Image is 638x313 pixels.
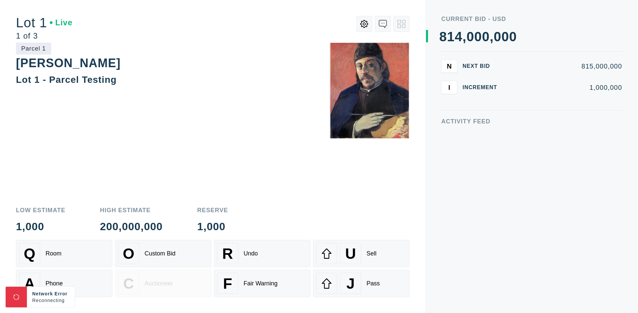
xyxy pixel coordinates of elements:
button: CAuctioneer [115,270,211,297]
div: Fair Warning [244,280,277,287]
div: Network Error [32,290,69,297]
div: Activity Feed [441,118,622,124]
button: FFair Warning [214,270,310,297]
div: Undo [244,250,258,257]
div: 1 of 3 [16,32,72,40]
div: 200,000,000 [100,221,163,232]
span: N [447,62,452,70]
div: 0 [467,30,474,43]
div: Next Bid [463,64,502,69]
div: 0 [509,30,517,43]
span: C [123,275,134,292]
button: I [441,81,457,94]
span: A [24,275,35,292]
button: RUndo [214,240,310,267]
div: Low Estimate [16,207,65,213]
div: Lot 1 - Parcel Testing [16,75,117,85]
button: USell [313,240,409,267]
div: 815,000,000 [508,63,622,70]
div: 4 [455,30,463,43]
div: Increment [463,85,502,90]
div: Custom Bid [145,250,175,257]
div: 1,000 [197,221,228,232]
div: , [463,30,467,163]
div: 1,000 [16,221,65,232]
button: QRoom [16,240,112,267]
div: High Estimate [100,207,163,213]
span: F [223,275,232,292]
div: Reserve [197,207,228,213]
div: Sell [367,250,376,257]
div: Live [50,19,72,27]
div: Auctioneer [145,280,173,287]
span: R [222,245,233,262]
div: 8 [439,30,447,43]
div: Parcel 1 [16,43,51,55]
div: Pass [367,280,380,287]
div: , [490,30,494,163]
div: 0 [482,30,489,43]
div: 0 [474,30,482,43]
div: Room [46,250,61,257]
div: Reconnecting [32,297,69,304]
button: APhone [16,270,112,297]
span: J [346,275,355,292]
div: Current Bid - USD [441,16,622,22]
div: 0 [501,30,509,43]
div: 1,000,000 [508,84,622,91]
div: Phone [46,280,63,287]
span: O [123,245,135,262]
div: 1 [447,30,455,43]
div: Lot 1 [16,16,72,29]
button: OCustom Bid [115,240,211,267]
div: 0 [494,30,501,43]
div: [PERSON_NAME] [16,56,121,70]
button: N [441,60,457,73]
span: Q [24,245,36,262]
span: U [345,245,356,262]
span: I [448,83,450,91]
button: JPass [313,270,409,297]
